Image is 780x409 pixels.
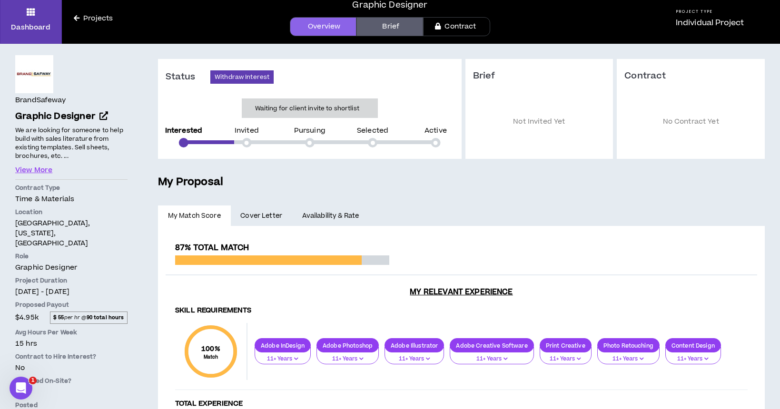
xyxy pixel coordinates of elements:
[15,387,128,397] p: No
[210,70,274,84] button: Withdraw Interest
[15,208,128,216] p: Location
[166,71,210,83] h3: Status
[540,342,591,349] p: Print Creative
[15,218,128,248] p: [GEOGRAPHIC_DATA], [US_STATE], [GEOGRAPHIC_DATA]
[624,70,757,82] h3: Contract
[175,306,748,315] h4: Skill Requirements
[294,127,326,134] p: Pursuing
[15,126,128,161] p: We are looking for someone to help build with sales literature from existing templates. Sell shee...
[290,17,356,36] a: Overview
[15,110,128,124] a: Graphic Designer
[15,276,128,285] p: Project Duration
[15,328,128,337] p: Avg Hours Per Week
[15,194,128,204] p: Time & Materials
[166,287,757,297] h3: My Relevant Experience
[317,342,378,349] p: Adobe Photoshop
[240,211,282,221] span: Cover Letter
[158,205,231,226] a: My Match Score
[450,342,533,349] p: Adobe Creative Software
[666,342,721,349] p: Content Design
[15,339,128,349] p: 15 hrs
[62,13,125,24] a: Projects
[624,96,757,148] p: No Contract Yet
[425,127,447,134] p: Active
[356,17,423,36] a: Brief
[671,355,715,363] p: 11+ Years
[450,347,533,365] button: 11+ Years
[391,355,438,363] p: 11+ Years
[598,342,659,349] p: Photo Retouching
[175,399,748,409] h4: Total Experience
[456,355,527,363] p: 11+ Years
[255,342,310,349] p: Adobe InDesign
[323,355,373,363] p: 11+ Years
[53,314,64,321] strong: $ 55
[15,110,95,123] span: Graphic Designer
[235,127,259,134] p: Invited
[473,96,606,148] p: Not Invited Yet
[261,355,305,363] p: 11+ Years
[385,342,444,349] p: Adobe Illustrator
[316,347,379,365] button: 11+ Years
[665,347,721,365] button: 11+ Years
[676,17,744,29] p: Individual Project
[87,314,124,321] strong: 90 total hours
[158,174,765,190] h5: My Proposal
[29,377,37,384] span: 1
[15,363,128,373] p: No
[165,127,202,134] p: Interested
[11,22,50,32] p: Dashboard
[50,312,128,324] span: per hr @
[15,311,39,324] span: $4.95k
[201,354,220,360] small: Match
[201,344,220,354] span: 100 %
[10,377,32,399] iframe: Intercom live chat
[15,184,128,192] p: Contract Type
[255,104,359,113] p: Waiting for client invite to shortlist
[540,347,592,365] button: 11+ Years
[385,347,444,365] button: 11+ Years
[546,355,585,363] p: 11+ Years
[603,355,653,363] p: 11+ Years
[15,165,52,175] button: View More
[292,205,369,226] a: Availability & Rate
[15,352,128,361] p: Contract to Hire Interest?
[423,17,490,36] a: Contract
[15,301,128,309] p: Proposed Payout
[15,287,128,297] p: [DATE] - [DATE]
[676,9,744,15] h5: Project Type
[15,377,128,385] p: Required On-Site?
[255,347,311,365] button: 11+ Years
[597,347,660,365] button: 11+ Years
[15,252,128,261] p: Role
[357,127,388,134] p: Selected
[15,95,66,106] h4: BrandSafeway
[15,263,77,273] span: Graphic Designer
[473,70,606,82] h3: Brief
[175,242,249,253] span: 87% Total Match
